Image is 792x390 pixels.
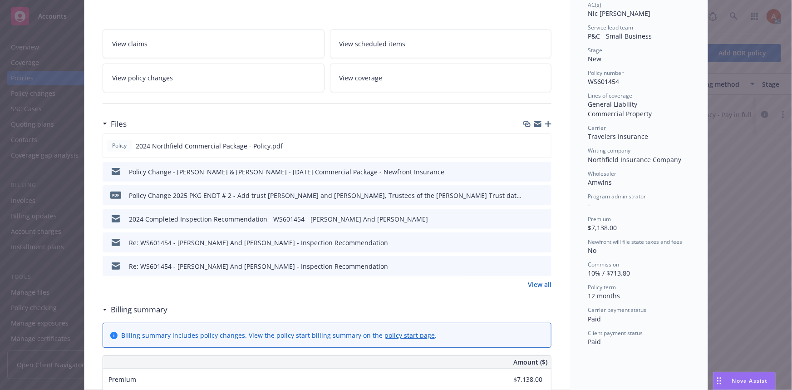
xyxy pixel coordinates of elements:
span: No [588,246,596,255]
span: Writing company [588,147,630,154]
span: Lines of coverage [588,92,632,99]
span: Amwins [588,178,612,187]
button: Nova Assist [713,372,776,390]
span: pdf [110,192,121,198]
span: Commission [588,261,619,268]
div: Re: WS601454 - [PERSON_NAME] And [PERSON_NAME] - Inspection Recommendation [129,238,388,247]
span: Amount ($) [513,357,547,367]
span: Carrier payment status [588,306,646,314]
a: View all [528,280,551,289]
span: View coverage [339,73,383,83]
span: View scheduled items [339,39,406,49]
button: download file [525,262,532,271]
button: download file [525,167,532,177]
span: $7,138.00 [588,223,617,232]
span: Carrier [588,124,606,132]
span: AC(s) [588,1,601,9]
span: New [588,54,601,63]
span: 2024 Northfield Commercial Package - Policy.pdf [136,141,283,151]
span: Wholesaler [588,170,616,178]
span: View policy changes [112,73,173,83]
a: View claims [103,30,325,58]
button: preview file [540,167,548,177]
div: Re: WS601454 - [PERSON_NAME] And [PERSON_NAME] - Inspection Recommendation [129,262,388,271]
span: Premium [108,375,136,384]
span: WS601454 [588,77,619,86]
button: preview file [539,141,547,151]
div: Policy Change - [PERSON_NAME] & [PERSON_NAME] - [DATE] Commercial Package - Newfront Insurance [129,167,444,177]
span: Policy number [588,69,624,77]
span: Policy term [588,283,616,291]
span: Nova Assist [732,377,768,385]
span: Policy [110,142,128,150]
span: View claims [112,39,148,49]
span: Travelers Insurance [588,132,648,141]
div: Commercial Property [588,109,689,118]
button: preview file [540,214,548,224]
a: View policy changes [103,64,325,92]
h3: Billing summary [111,304,167,316]
button: preview file [540,262,548,271]
button: preview file [540,238,548,247]
a: View scheduled items [330,30,552,58]
a: View coverage [330,64,552,92]
span: Premium [588,215,611,223]
input: 0.00 [489,373,548,386]
button: download file [525,191,532,200]
button: preview file [540,191,548,200]
div: Billing summary [103,304,167,316]
span: Client payment status [588,329,643,337]
span: 10% / $713.80 [588,269,630,277]
span: P&C - Small Business [588,32,652,40]
span: - [588,201,590,209]
span: Stage [588,46,602,54]
span: Paid [588,315,601,323]
span: Program administrator [588,193,646,200]
a: policy start page [384,331,435,340]
span: Newfront will file state taxes and fees [588,238,682,246]
span: 12 months [588,291,620,300]
div: Drag to move [713,372,725,390]
button: download file [525,214,532,224]
button: download file [525,141,532,151]
span: Northfield Insurance Company [588,155,681,164]
div: General Liability [588,99,689,109]
button: download file [525,238,532,247]
div: Files [103,118,127,130]
div: 2024 Completed Inspection Recommendation - WS601454 - [PERSON_NAME] And [PERSON_NAME] [129,214,428,224]
span: Service lead team [588,24,633,31]
span: Paid [588,337,601,346]
div: Billing summary includes policy changes. View the policy start billing summary on the . [121,331,437,340]
h3: Files [111,118,127,130]
span: Nic [PERSON_NAME] [588,9,650,18]
div: Policy Change 2025 PKG ENDT # 2 - Add trust [PERSON_NAME] and [PERSON_NAME], Trustees of the [PER... [129,191,521,200]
